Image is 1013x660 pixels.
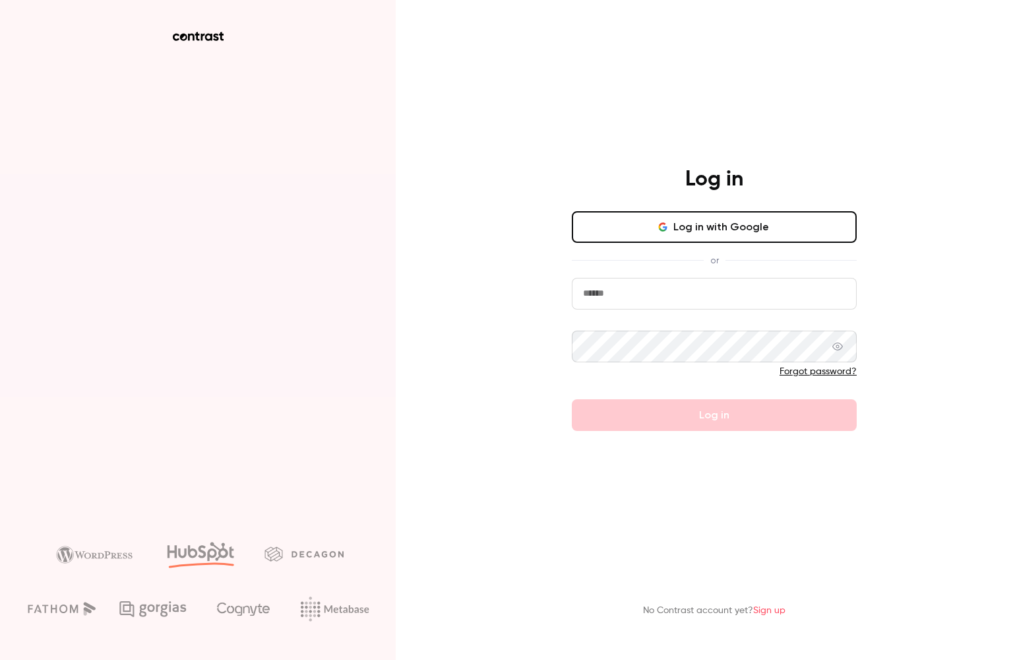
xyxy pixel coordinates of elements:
p: No Contrast account yet? [643,604,785,618]
a: Forgot password? [780,367,857,376]
h4: Log in [685,166,743,193]
a: Sign up [753,606,785,615]
img: decagon [264,546,344,561]
span: or [704,253,725,267]
button: Log in with Google [572,211,857,243]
